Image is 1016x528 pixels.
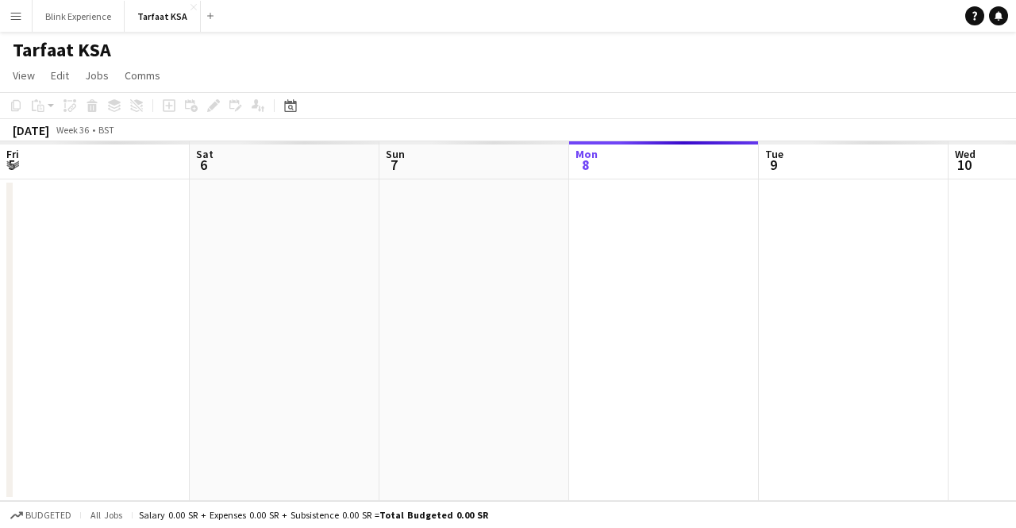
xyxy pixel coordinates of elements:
span: Tue [765,147,783,161]
span: Sat [196,147,214,161]
button: Tarfaat KSA [125,1,201,32]
button: Blink Experience [33,1,125,32]
span: 9 [763,156,783,174]
button: Budgeted [8,507,74,524]
a: Comms [118,65,167,86]
h1: Tarfaat KSA [13,38,111,62]
span: All jobs [87,509,125,521]
span: Wed [955,147,976,161]
a: View [6,65,41,86]
span: Total Budgeted 0.00 SR [379,509,488,521]
div: BST [98,124,114,136]
span: Mon [575,147,598,161]
span: 7 [383,156,405,174]
span: Edit [51,68,69,83]
a: Edit [44,65,75,86]
div: [DATE] [13,122,49,138]
span: Comms [125,68,160,83]
span: 8 [573,156,598,174]
span: 6 [194,156,214,174]
span: 5 [4,156,19,174]
div: Salary 0.00 SR + Expenses 0.00 SR + Subsistence 0.00 SR = [139,509,488,521]
a: Jobs [79,65,115,86]
span: Fri [6,147,19,161]
span: Jobs [85,68,109,83]
span: Week 36 [52,124,92,136]
span: Sun [386,147,405,161]
span: Budgeted [25,510,71,521]
span: 10 [952,156,976,174]
span: View [13,68,35,83]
